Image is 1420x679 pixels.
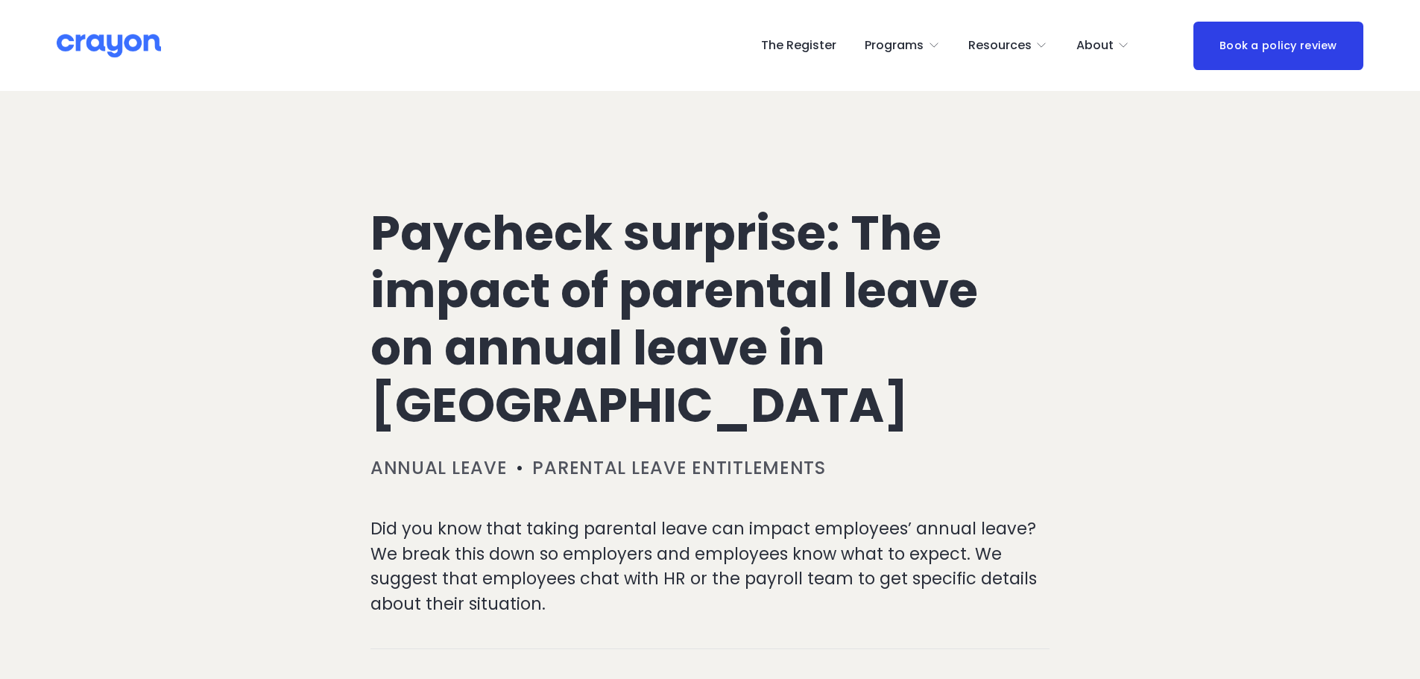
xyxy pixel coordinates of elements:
span: Resources [968,35,1032,57]
span: Programs [865,35,924,57]
a: folder dropdown [968,34,1048,57]
a: Annual leave [370,455,508,480]
p: Did you know that taking parental leave can impact employees’ annual leave? We break this down so... [370,517,1050,616]
a: Book a policy review [1193,22,1363,70]
a: Parental leave entitlements [532,455,825,480]
a: folder dropdown [865,34,940,57]
img: Crayon [57,33,161,59]
h1: Paycheck surprise: The impact of parental leave on annual leave in [GEOGRAPHIC_DATA] [370,205,1050,434]
a: folder dropdown [1076,34,1130,57]
span: About [1076,35,1114,57]
a: The Register [761,34,836,57]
